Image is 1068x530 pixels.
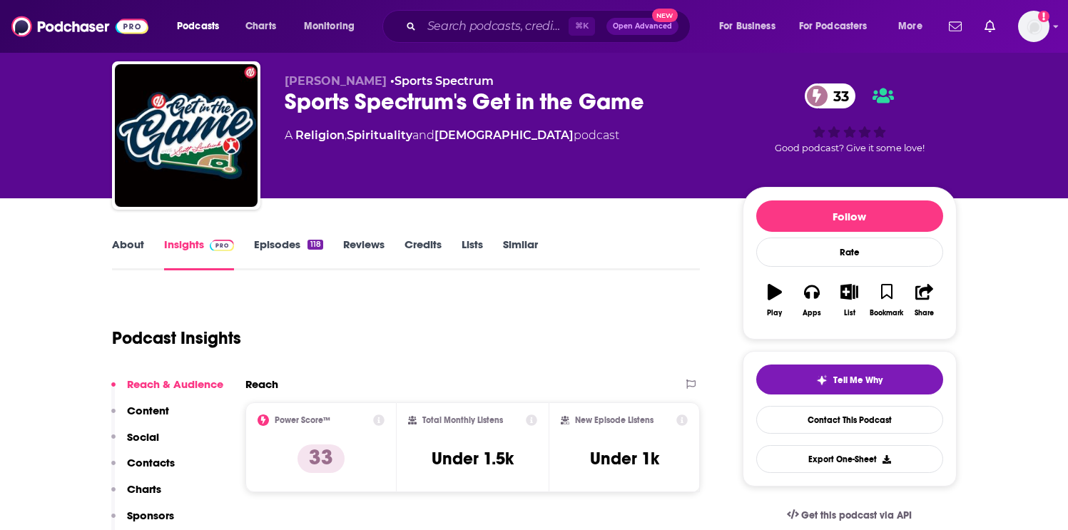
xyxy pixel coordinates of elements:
[905,275,942,326] button: Share
[434,128,574,142] a: [DEMOGRAPHIC_DATA]
[422,415,503,425] h2: Total Monthly Listens
[127,377,223,391] p: Reach & Audience
[127,430,159,444] p: Social
[111,482,161,509] button: Charts
[503,238,538,270] a: Similar
[112,327,241,349] h1: Podcast Insights
[1018,11,1049,42] span: Logged in as EllaRoseMurphy
[307,240,322,250] div: 118
[719,16,775,36] span: For Business
[868,275,905,326] button: Bookmark
[345,128,347,142] span: ,
[709,15,793,38] button: open menu
[756,365,943,394] button: tell me why sparkleTell Me Why
[606,18,678,35] button: Open AdvancedNew
[111,404,169,430] button: Content
[575,415,653,425] h2: New Episode Listens
[295,128,345,142] a: Religion
[111,456,175,482] button: Contacts
[793,275,830,326] button: Apps
[888,15,940,38] button: open menu
[833,374,883,386] span: Tell Me Why
[569,17,595,36] span: ⌘ K
[127,456,175,469] p: Contacts
[805,83,856,108] a: 33
[245,16,276,36] span: Charts
[115,64,258,207] img: Sports Spectrum's Get in the Game
[756,275,793,326] button: Play
[801,509,912,521] span: Get this podcast via API
[979,14,1001,39] a: Show notifications dropdown
[111,430,159,457] button: Social
[870,309,903,317] div: Bookmark
[462,238,483,270] a: Lists
[127,482,161,496] p: Charts
[111,377,223,404] button: Reach & Audience
[756,445,943,473] button: Export One-Sheet
[112,238,144,270] a: About
[803,309,821,317] div: Apps
[254,238,322,270] a: Episodes118
[799,16,868,36] span: For Podcasters
[412,128,434,142] span: and
[756,200,943,232] button: Follow
[405,238,442,270] a: Credits
[275,415,330,425] h2: Power Score™
[844,309,855,317] div: List
[294,15,373,38] button: open menu
[343,238,385,270] a: Reviews
[1018,11,1049,42] button: Show profile menu
[245,377,278,391] h2: Reach
[297,444,345,473] p: 33
[164,238,235,270] a: InsightsPodchaser Pro
[790,15,888,38] button: open menu
[210,240,235,251] img: Podchaser Pro
[396,10,704,43] div: Search podcasts, credits, & more...
[432,448,514,469] h3: Under 1.5k
[898,16,922,36] span: More
[285,127,619,144] div: A podcast
[304,16,355,36] span: Monitoring
[11,13,148,40] img: Podchaser - Follow, Share and Rate Podcasts
[395,74,494,88] a: Sports Spectrum
[285,74,387,88] span: [PERSON_NAME]
[819,83,856,108] span: 33
[613,23,672,30] span: Open Advanced
[167,15,238,38] button: open menu
[775,143,925,153] span: Good podcast? Give it some love!
[830,275,868,326] button: List
[743,74,957,163] div: 33Good podcast? Give it some love!
[652,9,678,22] span: New
[127,404,169,417] p: Content
[422,15,569,38] input: Search podcasts, credits, & more...
[943,14,967,39] a: Show notifications dropdown
[177,16,219,36] span: Podcasts
[236,15,285,38] a: Charts
[390,74,494,88] span: •
[1038,11,1049,22] svg: Email not verified
[756,238,943,267] div: Rate
[756,406,943,434] a: Contact This Podcast
[915,309,934,317] div: Share
[767,309,782,317] div: Play
[590,448,659,469] h3: Under 1k
[127,509,174,522] p: Sponsors
[347,128,412,142] a: Spirituality
[1018,11,1049,42] img: User Profile
[816,374,828,386] img: tell me why sparkle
